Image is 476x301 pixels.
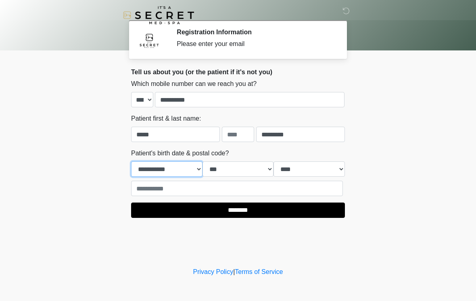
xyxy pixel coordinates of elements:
[177,39,333,49] div: Please enter your email
[233,268,235,275] a: |
[193,268,234,275] a: Privacy Policy
[137,28,161,52] img: Agent Avatar
[131,114,201,123] label: Patient first & last name:
[235,268,283,275] a: Terms of Service
[123,6,194,24] img: It's A Secret Med Spa Logo
[131,148,229,158] label: Patient's birth date & postal code?
[131,79,257,89] label: Which mobile number can we reach you at?
[177,28,333,36] h2: Registration Information
[131,68,345,76] h2: Tell us about you (or the patient if it's not you)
